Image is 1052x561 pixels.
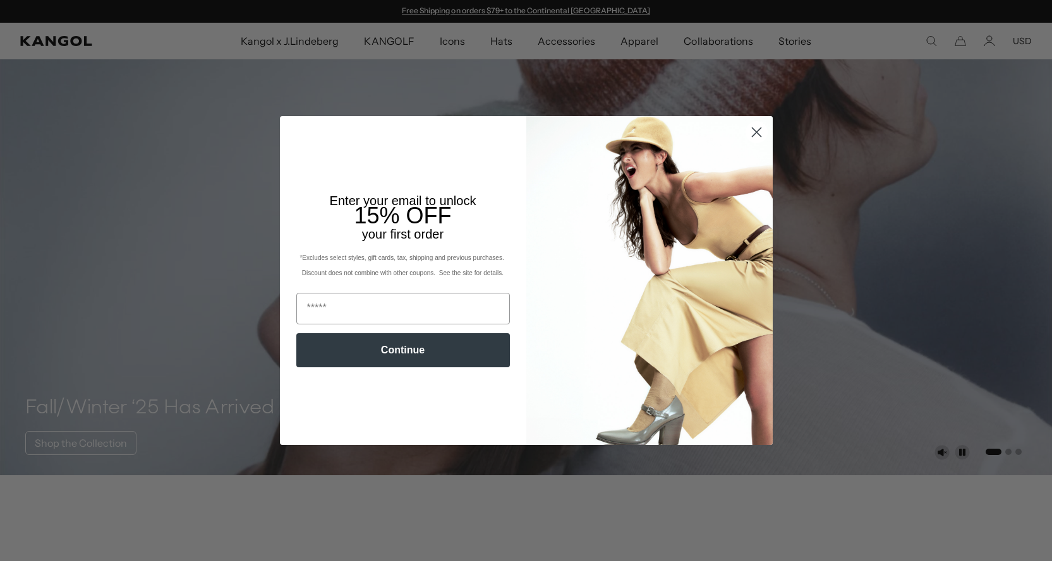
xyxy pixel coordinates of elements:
input: Email [296,293,510,324]
span: Enter your email to unlock [330,194,476,208]
img: 93be19ad-e773-4382-80b9-c9d740c9197f.jpeg [526,116,773,444]
span: 15% OFF [354,203,451,228]
span: your first order [362,227,444,241]
button: Continue [296,333,510,367]
button: Close dialog [746,121,768,143]
span: *Excludes select styles, gift cards, tax, shipping and previous purchases. Discount does not comb... [299,254,505,276]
